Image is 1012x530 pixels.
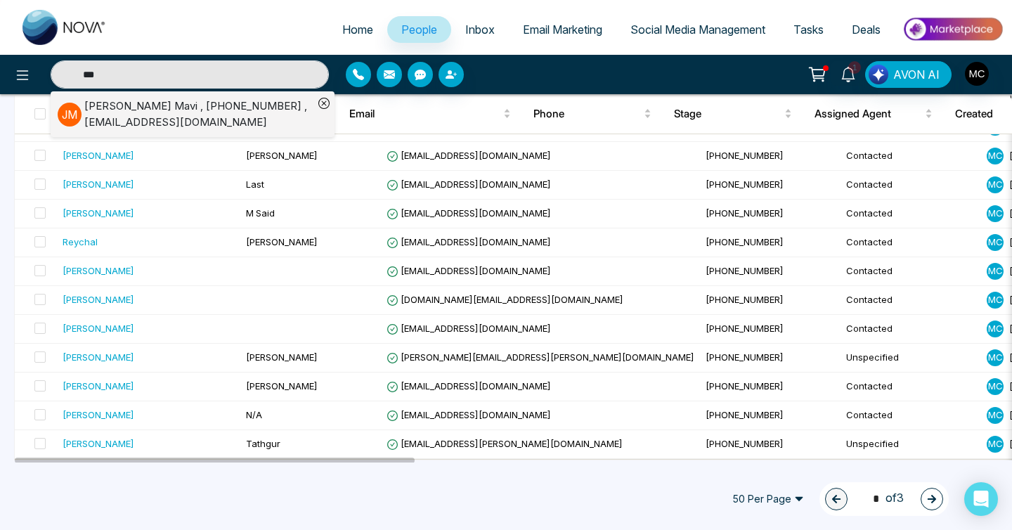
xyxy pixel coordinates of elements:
[63,408,134,422] div: [PERSON_NAME]
[841,286,981,315] td: Contacted
[706,438,784,449] span: [PHONE_NUMBER]
[893,66,940,83] span: AVON AI
[987,349,1004,366] span: M C
[841,315,981,344] td: Contacted
[987,234,1004,251] span: M C
[387,179,551,190] span: [EMAIL_ADDRESS][DOMAIN_NAME]
[706,409,784,420] span: [PHONE_NUMBER]
[865,61,952,88] button: AVON AI
[387,294,623,305] span: [DOMAIN_NAME][EMAIL_ADDRESS][DOMAIN_NAME]
[63,379,134,393] div: [PERSON_NAME]
[663,94,803,134] th: Stage
[706,265,784,276] span: [PHONE_NUMBER]
[838,16,895,43] a: Deals
[841,373,981,401] td: Contacted
[869,65,888,84] img: Lead Flow
[63,437,134,451] div: [PERSON_NAME]
[63,177,134,191] div: [PERSON_NAME]
[338,94,522,134] th: Email
[465,22,495,37] span: Inbox
[987,176,1004,193] span: M C
[84,98,313,130] div: [PERSON_NAME] Mavi , [PHONE_NUMBER] , [EMAIL_ADDRESS][DOMAIN_NAME]
[246,150,318,161] span: [PERSON_NAME]
[706,351,784,363] span: [PHONE_NUMBER]
[841,257,981,286] td: Contacted
[987,148,1004,164] span: M C
[987,263,1004,280] span: M C
[451,16,509,43] a: Inbox
[387,323,551,334] span: [EMAIL_ADDRESS][DOMAIN_NAME]
[848,61,861,74] span: 1
[522,94,663,134] th: Phone
[864,489,904,508] span: of 3
[841,228,981,257] td: Contacted
[246,409,262,420] span: N/A
[706,294,784,305] span: [PHONE_NUMBER]
[246,380,318,392] span: [PERSON_NAME]
[706,207,784,219] span: [PHONE_NUMBER]
[706,150,784,161] span: [PHONE_NUMBER]
[706,323,784,334] span: [PHONE_NUMBER]
[387,351,694,363] span: [PERSON_NAME][EMAIL_ADDRESS][PERSON_NAME][DOMAIN_NAME]
[509,16,616,43] a: Email Marketing
[63,148,134,162] div: [PERSON_NAME]
[387,438,623,449] span: [EMAIL_ADDRESS][PERSON_NAME][DOMAIN_NAME]
[793,22,824,37] span: Tasks
[63,321,134,335] div: [PERSON_NAME]
[246,207,275,219] span: M Said
[964,482,998,516] div: Open Intercom Messenger
[841,430,981,459] td: Unspecified
[342,22,373,37] span: Home
[779,16,838,43] a: Tasks
[987,321,1004,337] span: M C
[706,236,784,247] span: [PHONE_NUMBER]
[852,22,881,37] span: Deals
[387,150,551,161] span: [EMAIL_ADDRESS][DOMAIN_NAME]
[831,61,865,86] a: 1
[246,179,264,190] span: Last
[387,236,551,247] span: [EMAIL_ADDRESS][DOMAIN_NAME]
[22,10,107,45] img: Nova CRM Logo
[987,436,1004,453] span: M C
[902,13,1004,45] img: Market-place.gif
[349,105,500,122] span: Email
[63,264,134,278] div: [PERSON_NAME]
[987,407,1004,424] span: M C
[841,401,981,430] td: Contacted
[63,206,134,220] div: [PERSON_NAME]
[616,16,779,43] a: Social Media Management
[841,171,981,200] td: Contacted
[674,105,781,122] span: Stage
[401,22,437,37] span: People
[387,16,451,43] a: People
[246,236,318,247] span: [PERSON_NAME]
[706,179,784,190] span: [PHONE_NUMBER]
[841,200,981,228] td: Contacted
[246,351,318,363] span: [PERSON_NAME]
[58,103,82,127] p: J M
[387,380,551,392] span: [EMAIL_ADDRESS][DOMAIN_NAME]
[387,409,551,420] span: [EMAIL_ADDRESS][DOMAIN_NAME]
[63,292,134,306] div: [PERSON_NAME]
[841,142,981,171] td: Contacted
[387,265,551,276] span: [EMAIL_ADDRESS][DOMAIN_NAME]
[63,350,134,364] div: [PERSON_NAME]
[246,438,280,449] span: Tathgur
[965,62,989,86] img: User Avatar
[533,105,641,122] span: Phone
[841,344,981,373] td: Unspecified
[523,22,602,37] span: Email Marketing
[987,205,1004,222] span: M C
[387,207,551,219] span: [EMAIL_ADDRESS][DOMAIN_NAME]
[987,378,1004,395] span: M C
[987,292,1004,309] span: M C
[815,105,922,122] span: Assigned Agent
[803,94,944,134] th: Assigned Agent
[722,488,814,510] span: 50 Per Page
[63,235,98,249] div: Reychal
[328,16,387,43] a: Home
[706,380,784,392] span: [PHONE_NUMBER]
[630,22,765,37] span: Social Media Management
